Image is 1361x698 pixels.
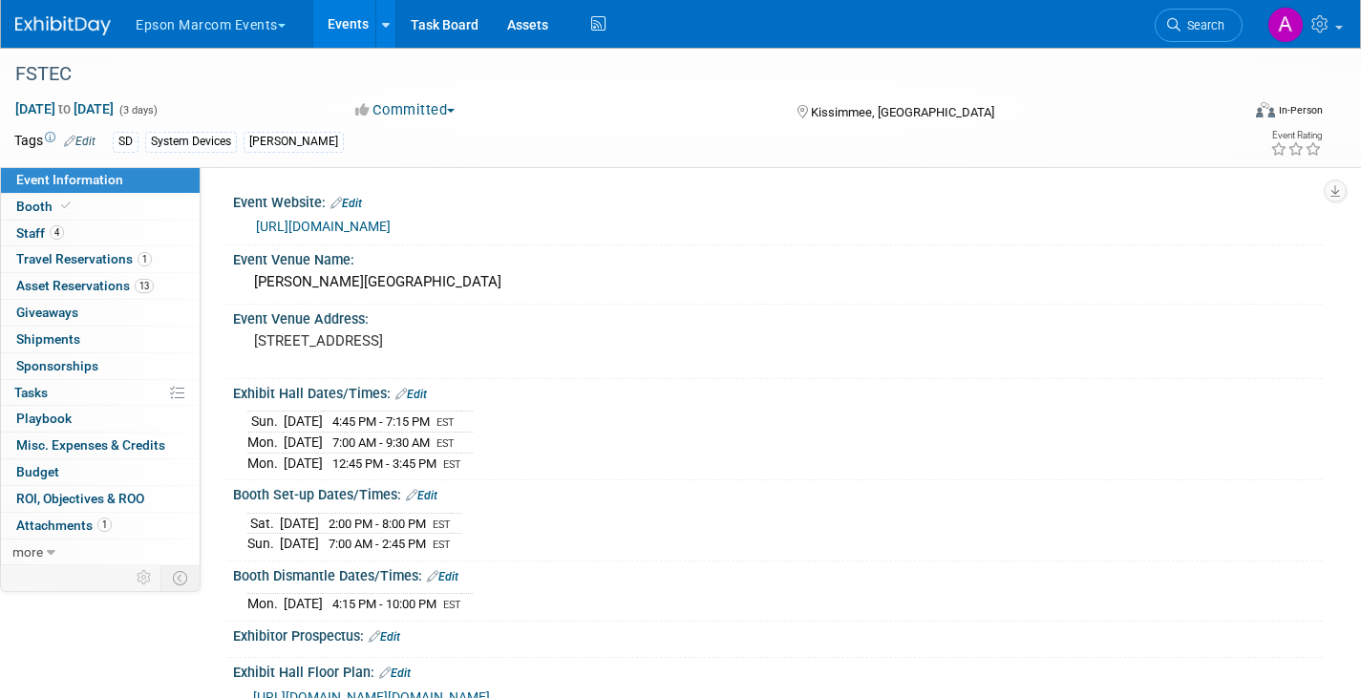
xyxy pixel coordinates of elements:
div: Exhibit Hall Floor Plan: [233,658,1323,683]
div: Exhibit Hall Dates/Times: [233,379,1323,404]
div: System Devices [145,132,237,152]
td: [DATE] [280,513,319,534]
div: Event Format [1129,99,1323,128]
span: 4:45 PM - 7:15 PM [332,414,430,429]
div: Event Venue Address: [233,305,1323,328]
a: more [1,539,200,565]
span: EST [433,518,451,531]
a: Booth [1,194,200,220]
a: ROI, Objectives & ROO [1,486,200,512]
img: ExhibitDay [15,16,111,35]
span: ROI, Objectives & ROO [16,491,144,506]
span: [DATE] [DATE] [14,100,115,117]
td: [DATE] [284,412,323,433]
a: Asset Reservations13 [1,273,200,299]
span: more [12,544,43,560]
span: EST [436,437,455,450]
a: Edit [379,666,411,680]
span: Giveaways [16,305,78,320]
pre: [STREET_ADDRESS] [254,332,666,349]
td: Sat. [247,513,280,534]
span: Search [1180,18,1224,32]
div: Event Rating [1270,131,1322,140]
span: 4 [50,225,64,240]
span: Tasks [14,385,48,400]
td: Tags [14,131,96,153]
div: [PERSON_NAME] [244,132,344,152]
span: EST [436,416,455,429]
span: Event Information [16,172,123,187]
a: Edit [330,197,362,210]
div: Event Venue Name: [233,245,1323,269]
div: Booth Set-up Dates/Times: [233,480,1323,505]
span: 7:00 AM - 2:45 PM [329,537,426,551]
a: Playbook [1,406,200,432]
div: SD [113,132,138,152]
span: Travel Reservations [16,251,152,266]
span: 4:15 PM - 10:00 PM [332,597,436,611]
i: Booth reservation complete [61,201,71,211]
a: Budget [1,459,200,485]
a: Edit [427,570,458,583]
button: Committed [349,100,462,120]
td: [DATE] [284,594,323,614]
a: Attachments1 [1,513,200,539]
a: Travel Reservations1 [1,246,200,272]
span: Misc. Expenses & Credits [16,437,165,453]
a: Misc. Expenses & Credits [1,433,200,458]
span: 7:00 AM - 9:30 AM [332,435,430,450]
td: [DATE] [284,433,323,454]
span: Sponsorships [16,358,98,373]
span: EST [443,458,461,471]
span: 13 [135,279,154,293]
div: Exhibitor Prospectus: [233,622,1323,646]
a: Edit [395,388,427,401]
div: FSTEC [9,57,1211,92]
span: EST [433,539,451,551]
a: Edit [406,489,437,502]
img: Alex Madrid [1267,7,1304,43]
span: Playbook [16,411,72,426]
a: Event Information [1,167,200,193]
div: [PERSON_NAME][GEOGRAPHIC_DATA] [247,267,1308,297]
span: EST [443,599,461,611]
span: 12:45 PM - 3:45 PM [332,456,436,471]
td: Sun. [247,534,280,554]
a: Shipments [1,327,200,352]
a: Tasks [1,380,200,406]
td: Personalize Event Tab Strip [128,565,161,590]
a: Sponsorships [1,353,200,379]
img: Format-Inperson.png [1256,102,1275,117]
span: Asset Reservations [16,278,154,293]
span: 1 [138,252,152,266]
span: Budget [16,464,59,479]
td: [DATE] [280,534,319,554]
span: Staff [16,225,64,241]
td: Sun. [247,412,284,433]
a: Edit [369,630,400,644]
a: Edit [64,135,96,148]
div: In-Person [1278,103,1323,117]
div: Event Website: [233,188,1323,213]
span: Booth [16,199,74,214]
span: 2:00 PM - 8:00 PM [329,517,426,531]
span: Kissimmee, [GEOGRAPHIC_DATA] [811,105,994,119]
td: [DATE] [284,453,323,473]
div: Booth Dismantle Dates/Times: [233,561,1323,586]
td: Mon. [247,433,284,454]
span: 1 [97,518,112,532]
a: [URL][DOMAIN_NAME] [256,219,391,234]
span: Attachments [16,518,112,533]
span: Shipments [16,331,80,347]
span: to [55,101,74,116]
a: Search [1155,9,1243,42]
span: (3 days) [117,104,158,116]
a: Staff4 [1,221,200,246]
td: Mon. [247,453,284,473]
a: Giveaways [1,300,200,326]
td: Mon. [247,594,284,614]
td: Toggle Event Tabs [161,565,201,590]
